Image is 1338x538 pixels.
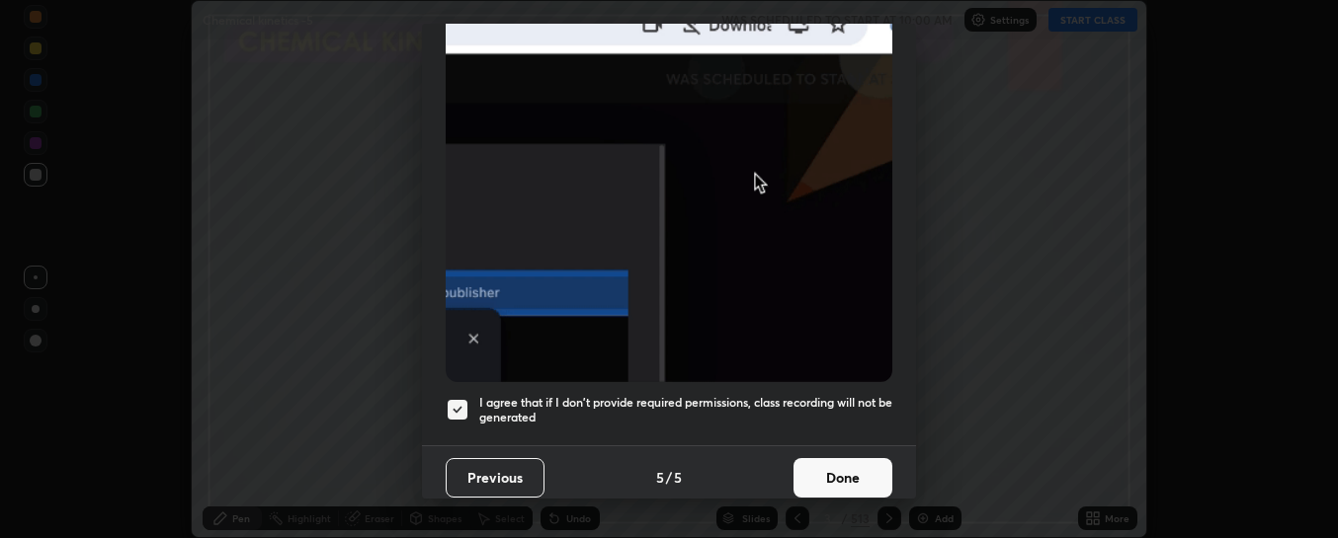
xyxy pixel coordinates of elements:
[794,458,892,498] button: Done
[656,467,664,488] h4: 5
[479,395,892,425] h5: I agree that if I don't provide required permissions, class recording will not be generated
[446,458,544,498] button: Previous
[674,467,682,488] h4: 5
[666,467,672,488] h4: /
